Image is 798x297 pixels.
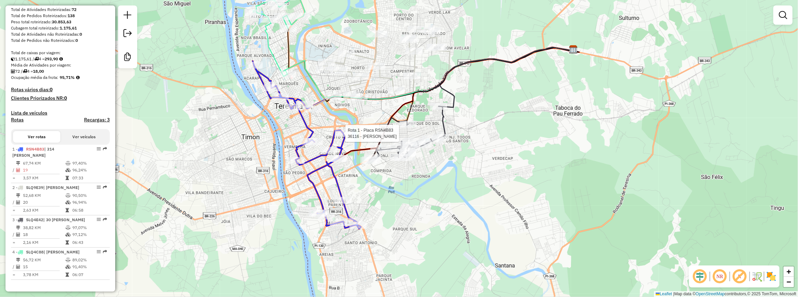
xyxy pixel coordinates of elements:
td: 2,16 KM [23,239,65,246]
i: Total de Atividades [16,200,20,204]
em: Opções [97,185,101,189]
div: Total de Atividades não Roteirizadas: [11,31,110,37]
img: Fluxo de ruas [751,271,762,282]
img: ASANORTE - Teresina [569,45,578,54]
em: Média calculada utilizando a maior ocupação (%Peso ou %Cubagem) de cada rota da sessão. Rotas cro... [76,75,80,80]
strong: 0 [64,95,67,101]
span: | [673,292,674,296]
i: % de utilização do peso [65,258,71,262]
i: Total de Atividades [16,265,20,269]
i: Total de Atividades [16,168,20,172]
span: Ocupação média da frota: [11,75,58,80]
a: Criar modelo [121,50,134,66]
div: 72 / 4 = [11,68,110,74]
td: 96,94% [72,199,107,206]
td: 90,50% [72,192,107,199]
td: 56,72 KM [23,257,65,263]
td: 96,24% [72,167,107,174]
a: Nova sessão e pesquisa [121,8,134,24]
strong: 293,90 [45,56,58,61]
button: Ver veículos [60,131,108,143]
i: % de utilização da cubagem [65,168,71,172]
span: Ocultar deslocamento [692,268,708,285]
strong: 72 [72,7,76,12]
i: Cubagem total roteirizado [11,57,15,61]
span: | [PERSON_NAME] [44,249,80,254]
a: Exportar sessão [121,26,134,42]
i: Tempo total em rota [65,176,69,180]
td: / [12,263,16,270]
td: 18 [23,231,65,238]
i: Total de rotas [23,69,27,73]
div: Média de Atividades por viagem: [11,62,110,68]
td: 67,74 KM [23,160,65,167]
a: Exibir filtros [776,8,790,22]
td: 07:33 [72,175,107,181]
i: Distância Total [16,161,20,165]
span: | 30 [PERSON_NAME] [43,217,85,222]
strong: 30.853,63 [52,19,71,24]
em: Rota exportada [103,217,107,222]
td: = [12,271,16,278]
h4: Rotas vários dias: [11,87,110,93]
i: Tempo total em rota [65,273,69,277]
a: OpenStreetMap [696,292,725,296]
i: % de utilização do peso [65,161,71,165]
i: % de utilização da cubagem [65,200,71,204]
td: 20 [23,199,65,206]
i: Total de rotas [34,57,39,61]
em: Rota exportada [103,147,107,151]
img: Exibir/Ocultar setores [766,271,777,282]
span: 1 - [12,146,54,158]
i: Total de Atividades [16,233,20,237]
strong: 1.175,61 [60,25,77,31]
a: Leaflet [656,292,672,296]
i: Tempo total em rota [65,208,69,212]
span: SLQ4C88 [26,249,44,254]
i: Distância Total [16,258,20,262]
span: RSN4B83 [26,146,44,152]
span: 4 - [12,249,80,254]
td: 97,40% [72,160,107,167]
span: SLQ9E39 [26,185,43,190]
span: 2 - [12,185,79,190]
i: Distância Total [16,226,20,230]
div: Total de Atividades Roteirizadas: [11,7,110,13]
td: = [12,207,16,214]
i: Meta Caixas/viagem: 1,00 Diferença: 292,90 [59,57,63,61]
div: Total de Pedidos Roteirizados: [11,13,110,19]
span: − [787,277,791,286]
td: 38,82 KM [23,224,65,231]
strong: 138 [68,13,75,18]
td: / [12,167,16,174]
em: Opções [97,250,101,254]
div: Peso total roteirizado: [11,19,110,25]
a: Zoom in [784,266,794,277]
strong: 0 [50,86,52,93]
div: 1.175,61 / 4 = [11,56,110,62]
i: Tempo total em rota [65,240,69,245]
td: / [12,231,16,238]
a: Rotas [11,117,24,123]
div: Total de caixas por viagem: [11,50,110,56]
strong: 0 [80,32,82,37]
a: Zoom out [784,277,794,287]
div: Cubagem total roteirizado: [11,25,110,31]
h4: Recargas: 3 [84,117,110,123]
td: 3,57 KM [23,175,65,181]
td: 06:43 [72,239,107,246]
td: = [12,239,16,246]
strong: 18,00 [33,69,44,74]
td: 06:07 [72,271,107,278]
h4: Clientes Priorizados NR: [11,95,110,101]
div: Total de Pedidos não Roteirizados: [11,37,110,44]
td: / [12,199,16,206]
span: 3 - [12,217,85,222]
em: Rota exportada [103,250,107,254]
i: % de utilização da cubagem [65,233,71,237]
strong: 0 [75,38,78,43]
i: % de utilização do peso [65,226,71,230]
em: Opções [97,217,101,222]
span: SLQ4E42 [26,217,43,222]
